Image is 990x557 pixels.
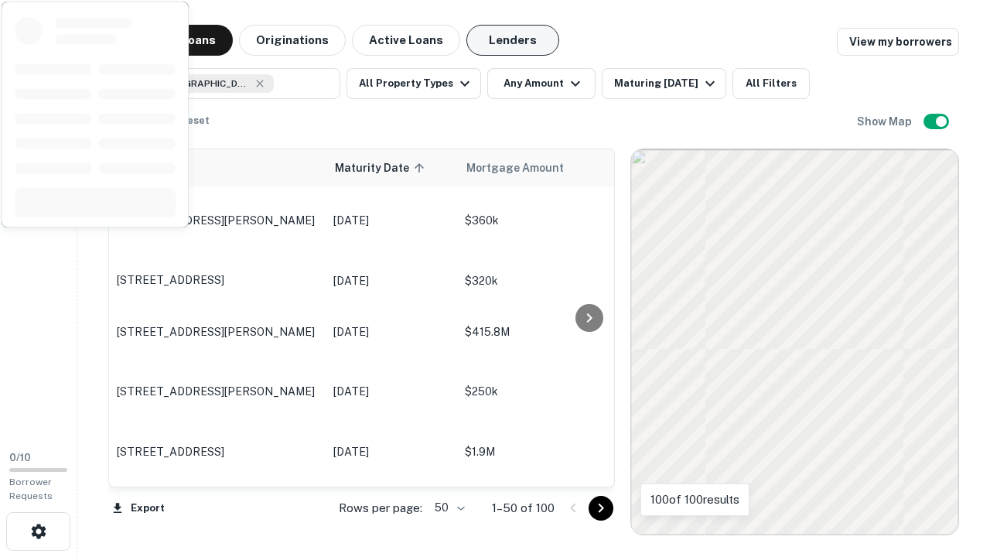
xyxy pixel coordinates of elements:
div: 0 0 [631,149,958,535]
p: [STREET_ADDRESS] [117,445,318,459]
button: Lenders [466,25,559,56]
p: [DATE] [333,272,449,289]
p: 100 of 100 results [650,490,739,509]
span: Elgin, [GEOGRAPHIC_DATA], [GEOGRAPHIC_DATA] [135,77,251,91]
p: [DATE] [333,443,449,460]
div: 50 [428,497,467,519]
button: Export [108,497,169,520]
p: $250k [465,383,620,400]
div: Maturing [DATE] [614,74,719,93]
button: All Property Types [346,68,481,99]
span: Maturity Date [335,159,429,177]
button: Active Loans [352,25,460,56]
iframe: Chat Widget [913,433,990,507]
button: Reset [170,105,220,136]
p: $320k [465,272,620,289]
p: [STREET_ADDRESS][PERSON_NAME] [117,384,318,398]
h6: Show Map [857,113,914,130]
p: $1.9M [465,443,620,460]
p: [STREET_ADDRESS] [117,273,318,287]
p: 1–50 of 100 [492,499,555,518]
span: 0 / 10 [9,452,31,463]
p: $415.8M [465,323,620,340]
p: $360k [465,212,620,229]
p: [DATE] [333,323,449,340]
th: Mortgage Amount [457,149,627,186]
span: Mortgage Amount [466,159,584,177]
th: Location [109,149,326,186]
p: [STREET_ADDRESS][PERSON_NAME] [117,214,318,227]
button: All Filters [732,68,810,99]
a: View my borrowers [837,28,959,56]
p: [STREET_ADDRESS][PERSON_NAME] [117,325,318,339]
button: Go to next page [589,496,613,521]
span: Borrower Requests [9,477,53,501]
button: Originations [239,25,346,56]
th: Maturity Date [326,149,457,186]
button: Any Amount [487,68,596,99]
p: [DATE] [333,383,449,400]
button: Maturing [DATE] [602,68,726,99]
p: [DATE] [333,212,449,229]
p: Rows per page: [339,499,422,518]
